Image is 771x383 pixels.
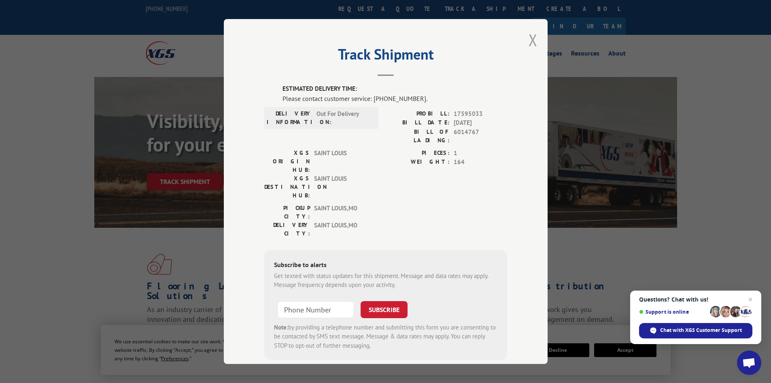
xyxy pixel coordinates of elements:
div: Subscribe to alerts [274,260,497,272]
button: Close modal [529,29,537,51]
h2: Track Shipment [264,49,507,64]
span: Chat with XGS Customer Support [660,327,742,334]
div: by providing a telephone number and submitting this form you are consenting to be contacted by SM... [274,323,497,351]
label: BILL OF LADING: [386,128,450,145]
span: SAINT LOUIS , MO [314,204,369,221]
button: SUBSCRIBE [361,301,408,318]
label: BILL DATE: [386,118,450,128]
span: 17595033 [454,109,507,119]
label: PICKUP CITY: [264,204,310,221]
label: PIECES: [386,149,450,158]
label: DELIVERY CITY: [264,221,310,238]
div: Get texted with status updates for this shipment. Message and data rates may apply. Message frequ... [274,272,497,290]
label: ESTIMATED DELIVERY TIME: [282,84,507,94]
label: WEIGHT: [386,158,450,167]
span: SAINT LOUIS , MO [314,221,369,238]
strong: Note: [274,323,288,331]
span: Chat with XGS Customer Support [639,323,752,338]
a: Open chat [737,351,761,375]
label: XGS DESTINATION HUB: [264,174,310,200]
span: Out For Delivery [316,109,371,126]
span: SAINT LOUIS [314,149,369,174]
label: PROBILL: [386,109,450,119]
label: XGS ORIGIN HUB: [264,149,310,174]
span: Support is online [639,309,707,315]
span: Questions? Chat with us! [639,296,752,303]
div: Please contact customer service: [PHONE_NUMBER]. [282,94,507,103]
span: SAINT LOUIS [314,174,369,200]
input: Phone Number [277,301,354,318]
span: [DATE] [454,118,507,128]
span: 164 [454,158,507,167]
span: 6014767 [454,128,507,145]
span: 1 [454,149,507,158]
label: DELIVERY INFORMATION: [267,109,312,126]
